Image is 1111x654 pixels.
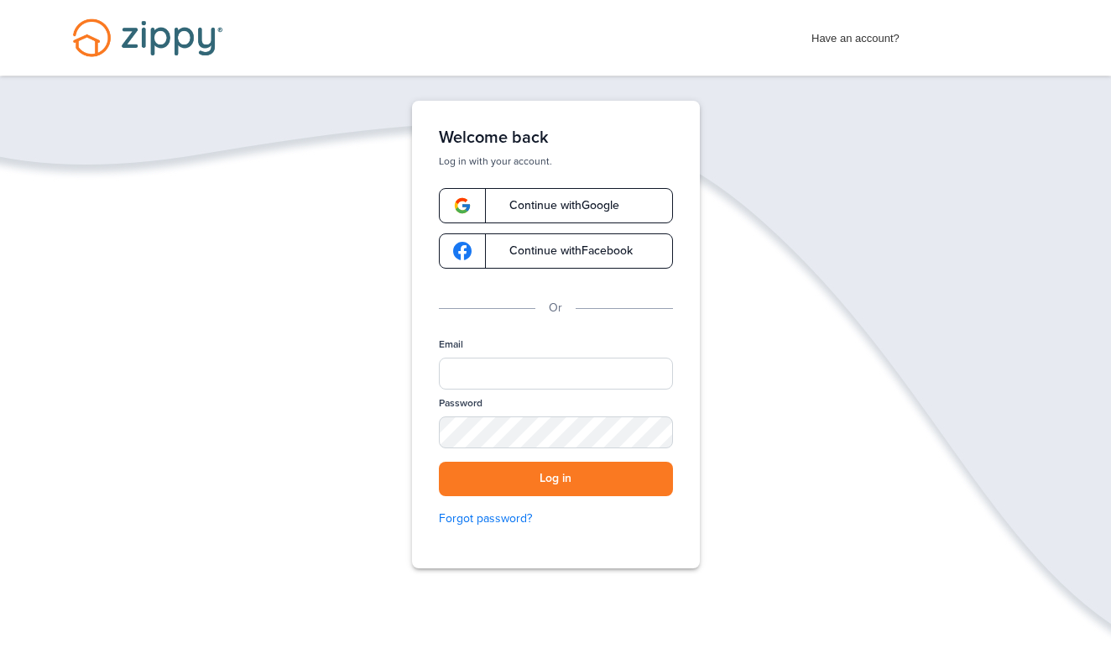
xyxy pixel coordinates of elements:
img: google-logo [453,196,472,215]
label: Password [439,396,482,411]
img: google-logo [453,242,472,260]
a: Forgot password? [439,510,673,528]
input: Password [439,416,673,448]
span: Continue with Google [493,200,619,212]
p: Or [549,299,562,317]
a: google-logoContinue withGoogle [439,188,673,223]
p: Log in with your account. [439,154,673,168]
span: Have an account? [811,21,900,48]
span: Continue with Facebook [493,245,633,257]
label: Email [439,337,463,352]
button: Log in [439,462,673,496]
input: Email [439,358,673,390]
h1: Welcome back [439,128,673,148]
a: google-logoContinue withFacebook [439,233,673,269]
